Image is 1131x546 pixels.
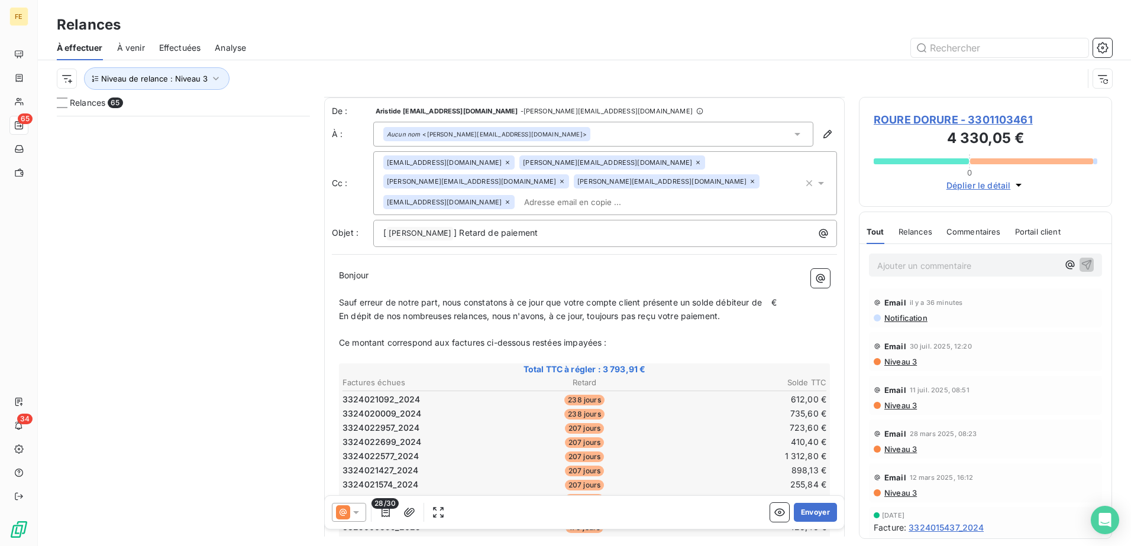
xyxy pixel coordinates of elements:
[342,376,503,389] th: Factures échues
[9,520,28,539] img: Logo LeanPay
[387,130,420,138] em: Aucun nom
[946,227,1001,236] span: Commentaires
[339,311,720,321] span: En dépit de nos nombreuses relances, nous n'avons, à ce jour, toujours pas reçu votre paiement.
[376,108,518,115] span: Aristide [EMAIL_ADDRESS][DOMAIN_NAME]
[339,297,777,307] span: Sauf erreur de notre part, nous constatons à ce jour que votre compte client présente un solde dé...
[1015,227,1061,236] span: Portail client
[883,401,917,410] span: Niveau 3
[884,342,906,351] span: Email
[910,299,963,306] span: il y a 36 minutes
[84,67,230,90] button: Niveau de relance : Niveau 3
[565,423,604,434] span: 207 jours
[884,473,906,482] span: Email
[108,97,122,108] span: 65
[666,421,827,434] td: 723,60 €
[666,450,827,463] td: 1 312,80 €
[910,430,977,437] span: 28 mars 2025, 08:23
[332,177,373,189] label: Cc :
[883,313,928,323] span: Notification
[387,159,502,166] span: [EMAIL_ADDRESS][DOMAIN_NAME]
[666,435,827,448] td: 410,40 €
[899,227,932,236] span: Relances
[383,227,386,238] span: [
[342,394,420,405] span: 3324021092_2024
[666,492,827,505] td: 460,80 €
[874,112,1097,128] span: ROURE DORURE - 3301103461
[910,386,970,394] span: 11 juil. 2025, 08:51
[910,474,974,481] span: 12 mars 2025, 16:12
[794,503,837,522] button: Envoyer
[884,385,906,395] span: Email
[1091,506,1119,534] div: Open Intercom Messenger
[342,436,421,448] span: 3324022699_2024
[339,270,369,280] span: Bonjour
[883,488,917,498] span: Niveau 3
[215,42,246,54] span: Analyse
[342,479,418,490] span: 3324021574_2024
[454,227,538,238] span: ] Retard de paiement
[342,493,422,505] span: 3324023348_2024
[342,422,419,434] span: 3324022957_2024
[9,7,28,26] div: FE
[521,108,693,115] span: - [PERSON_NAME][EMAIL_ADDRESS][DOMAIN_NAME]
[910,343,972,350] span: 30 juil. 2025, 12:20
[523,159,692,166] span: [PERSON_NAME][EMAIL_ADDRESS][DOMAIN_NAME]
[565,437,604,448] span: 207 jours
[909,521,984,534] span: 3324015437_2024
[519,193,656,211] input: Adresse email en copie ...
[666,376,827,389] th: Solde TTC
[884,298,906,307] span: Email
[577,178,747,185] span: [PERSON_NAME][EMAIL_ADDRESS][DOMAIN_NAME]
[874,128,1097,151] h3: 4 330,05 €
[342,450,419,462] span: 3324022577_2024
[387,130,587,138] div: <[PERSON_NAME][EMAIL_ADDRESS][DOMAIN_NAME]>
[341,363,828,375] span: Total TTC à régler : 3 793,91 €
[57,42,103,54] span: À effectuer
[666,407,827,420] td: 735,60 €
[70,97,105,109] span: Relances
[884,429,906,438] span: Email
[943,178,1029,192] button: Déplier le détail
[332,105,373,117] span: De :
[564,395,604,405] span: 238 jours
[867,227,884,236] span: Tout
[565,494,604,505] span: 207 jours
[504,376,665,389] th: Retard
[339,337,607,347] span: Ce montant correspond aux factures ci-dessous restées impayées :
[874,521,906,534] span: Facture :
[666,478,827,491] td: 255,84 €
[387,199,502,206] span: [EMAIL_ADDRESS][DOMAIN_NAME]
[387,227,453,240] span: [PERSON_NAME]
[967,168,972,177] span: 0
[371,498,399,509] span: 28/30
[17,414,33,424] span: 34
[57,14,121,35] h3: Relances
[101,74,208,83] span: Niveau de relance : Niveau 3
[18,113,33,124] span: 65
[882,512,904,519] span: [DATE]
[117,42,145,54] span: À venir
[564,409,604,420] span: 238 jours
[946,179,1011,191] span: Déplier le détail
[883,444,917,454] span: Niveau 3
[332,227,358,238] span: Objet :
[666,393,827,406] td: 612,00 €
[387,178,556,185] span: [PERSON_NAME][EMAIL_ADDRESS][DOMAIN_NAME]
[883,357,917,366] span: Niveau 3
[342,464,418,476] span: 3324021427_2024
[911,38,1088,57] input: Rechercher
[57,116,310,546] div: grid
[342,408,421,420] span: 3324020009_2024
[565,451,604,462] span: 207 jours
[565,466,604,476] span: 207 jours
[159,42,201,54] span: Effectuées
[666,464,827,477] td: 898,13 €
[332,128,373,140] label: À :
[565,480,604,490] span: 207 jours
